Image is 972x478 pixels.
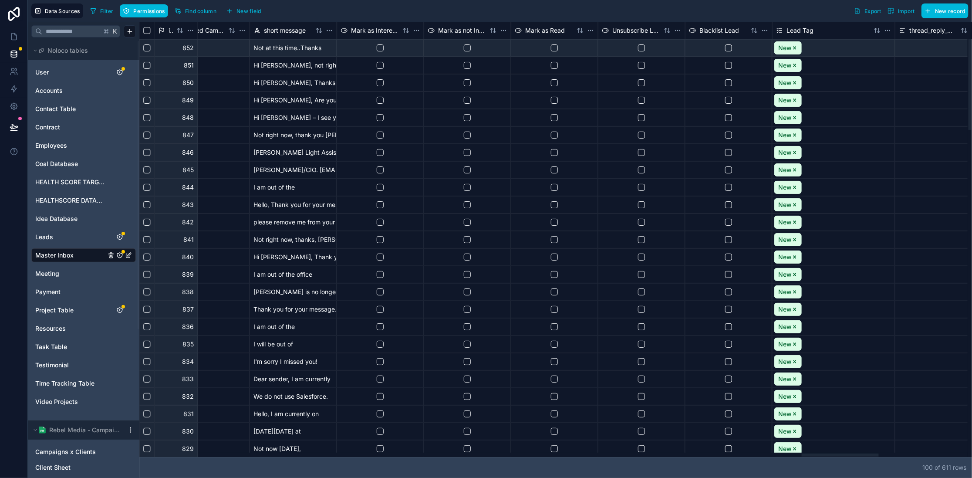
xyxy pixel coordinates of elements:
[31,248,136,262] div: Master Inbox
[792,341,798,347] div: Remove New
[143,166,150,173] button: Select row
[250,144,337,161] div: [PERSON_NAME] Light Assistant Principal,
[250,283,337,301] div: [PERSON_NAME] is no longer
[35,159,78,168] span: Goal Database
[778,288,792,296] div: New
[250,39,337,57] div: Not at this time..Thanks
[792,271,798,278] div: Remove New
[143,376,150,383] button: Select row
[154,301,198,318] div: 837
[169,26,173,35] span: id
[35,251,74,260] span: Master Inbox
[35,324,106,333] a: Resources
[143,97,150,104] button: Select row
[250,214,337,231] div: please remove me from your
[250,301,337,318] div: Thank you for your message.
[35,214,106,223] a: Idea Database
[177,26,225,35] span: Assigned Campaign
[112,28,118,34] span: K
[35,397,106,406] a: Video Projects
[778,410,792,418] div: New
[250,336,337,353] div: I will be out of
[49,426,120,434] span: Rebel Media - Campaign Analytics
[154,179,198,196] div: 844
[898,8,915,14] span: Import
[778,427,792,436] div: New
[250,370,337,388] div: Dear sender, I am currently
[792,289,798,295] div: Remove New
[778,375,792,383] div: New
[35,397,78,406] span: Video Projects
[778,270,792,279] div: New
[139,22,154,39] div: Select all
[35,342,67,351] span: Task Table
[772,22,895,39] div: Lead Tag
[185,8,216,14] span: Find column
[31,340,136,354] div: Task Table
[143,236,150,243] button: Select row
[35,196,106,205] a: HEALTHSCORE DATABASE
[250,353,337,370] div: I'm sorry I missed you!
[100,8,114,14] span: Filter
[154,423,198,440] div: 830
[31,84,136,98] div: Accounts
[35,288,61,296] span: Payment
[778,235,792,244] div: New
[778,218,792,227] div: New
[143,219,150,226] button: Select row
[154,248,198,266] div: 840
[250,388,337,405] div: We do not use Salesforce.
[778,305,792,314] div: New
[942,464,951,471] span: 611
[35,86,106,95] a: Accounts
[792,393,798,400] div: Remove New
[154,266,198,283] div: 839
[35,463,115,472] a: Client Sheet
[143,201,150,208] button: Select row
[35,306,106,315] a: Project Table
[250,74,337,92] div: Hi [PERSON_NAME], Thanks for
[35,269,106,278] a: Meeting
[31,102,136,116] div: Contact Table
[612,26,660,35] span: Unsubscribe Lead
[223,4,264,17] button: New field
[154,440,198,458] div: 829
[792,254,798,260] div: Remove New
[154,370,198,388] div: 833
[31,139,136,153] div: Employees
[35,178,106,186] span: HEALTH SCORE TARGET
[35,361,69,370] span: Testimonial
[143,288,150,295] button: Select row
[31,157,136,171] div: Goal Database
[35,447,96,456] span: Campaigns x Clients
[778,183,792,192] div: New
[154,388,198,405] div: 832
[154,126,198,144] div: 847
[792,376,798,382] div: Remove New
[154,144,198,161] div: 846
[31,3,83,18] button: Data Sources
[953,464,966,471] span: row s
[792,184,798,190] div: Remove New
[35,86,63,95] span: Accounts
[778,166,792,174] div: New
[918,3,969,18] a: New record
[143,341,150,348] button: Select row
[87,4,117,17] button: Filter
[792,428,798,434] div: Remove New
[143,114,150,121] button: Select row
[31,358,136,372] div: Testimonial
[778,340,792,349] div: New
[47,46,88,55] span: Noloco tables
[778,322,792,331] div: New
[250,22,337,39] div: short message
[143,79,150,86] button: Select row
[154,336,198,353] div: 835
[792,97,798,103] div: Remove New
[250,248,337,266] div: Hi [PERSON_NAME], Thank you for reaching
[792,149,798,156] div: Remove New
[250,423,337,440] div: [DATE][DATE] at
[133,8,165,14] span: Permissions
[143,271,150,278] button: Select row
